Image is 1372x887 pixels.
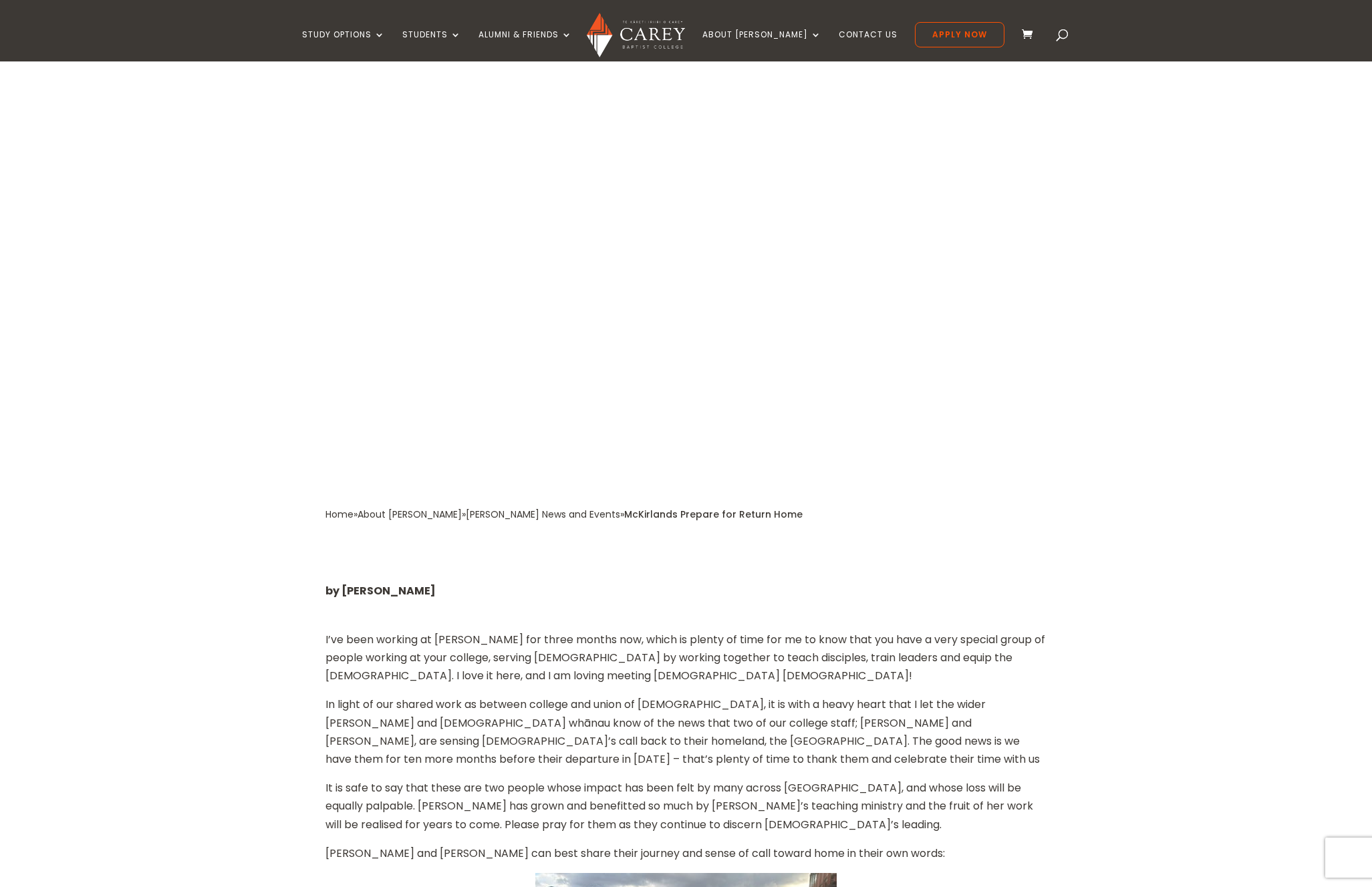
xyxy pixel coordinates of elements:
a: Home [325,508,354,521]
div: » » » [325,506,624,524]
a: Students [402,30,461,61]
a: Contact Us [839,30,898,61]
a: Alumni & Friends [478,30,572,61]
strong: by [PERSON_NAME] [325,583,436,598]
div: McKirlands Prepare for Return Home [624,506,803,524]
img: Carey Baptist College [587,13,685,57]
a: Study Options [302,30,385,61]
p: In light of our shared work as between college and union of [DEMOGRAPHIC_DATA], it is with a heav... [325,695,1047,779]
a: Apply Now [915,22,1004,47]
p: It is safe to say that these are two people whose impact has been felt by many across [GEOGRAPHIC... [325,779,1047,844]
p: [PERSON_NAME] and [PERSON_NAME] can best share their journey and sense of call toward home in the... [325,844,1047,873]
a: About [PERSON_NAME] [358,508,462,521]
p: I’ve been working at [PERSON_NAME] for three months now, which is plenty of time for me to know t... [325,631,1047,696]
a: [PERSON_NAME] News and Events [466,508,620,521]
a: About [PERSON_NAME] [702,30,821,61]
